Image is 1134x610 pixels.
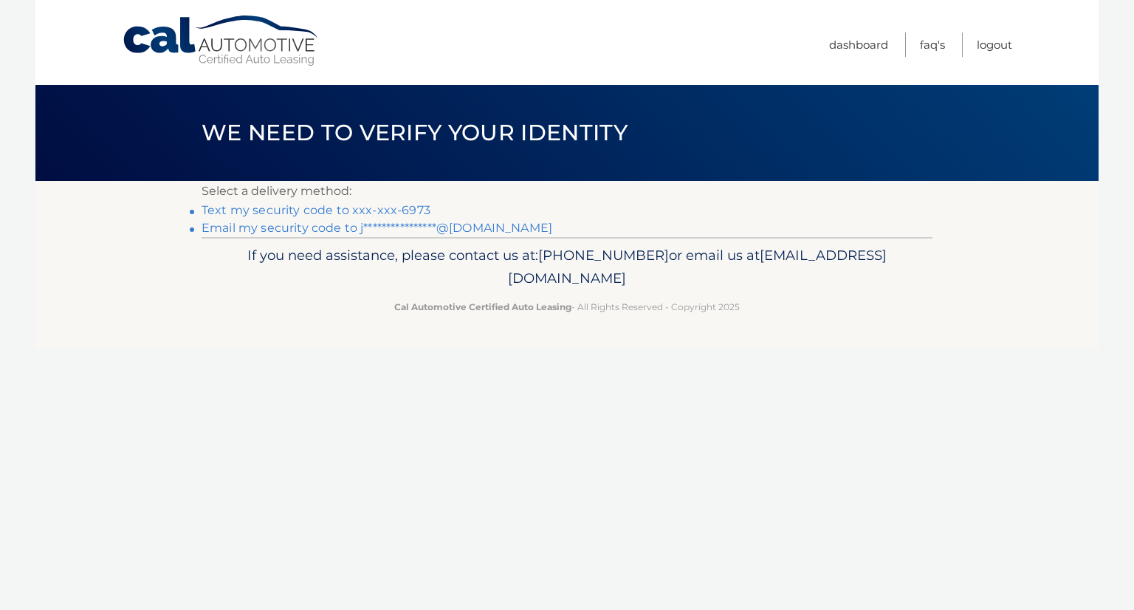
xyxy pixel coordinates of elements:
[538,247,669,264] span: [PHONE_NUMBER]
[202,203,430,217] a: Text my security code to xxx-xxx-6973
[920,32,945,57] a: FAQ's
[122,15,321,67] a: Cal Automotive
[202,119,628,146] span: We need to verify your identity
[211,244,923,291] p: If you need assistance, please contact us at: or email us at
[977,32,1012,57] a: Logout
[211,299,923,315] p: - All Rights Reserved - Copyright 2025
[829,32,888,57] a: Dashboard
[394,301,571,312] strong: Cal Automotive Certified Auto Leasing
[202,181,932,202] p: Select a delivery method:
